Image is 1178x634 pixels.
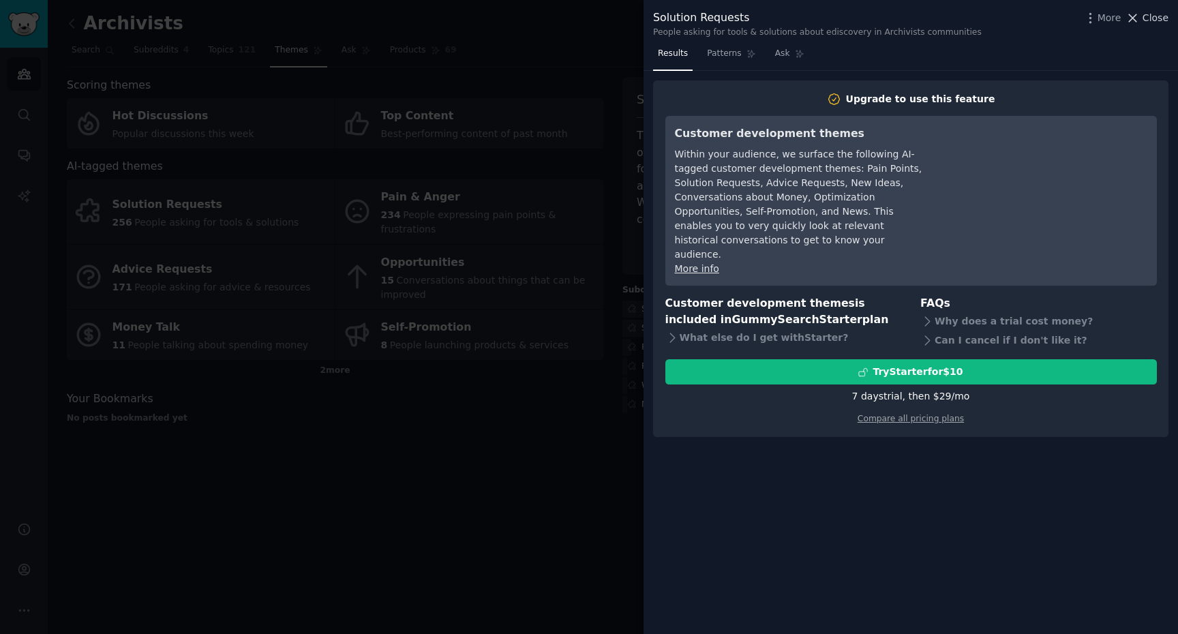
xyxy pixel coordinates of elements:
span: More [1098,11,1121,25]
iframe: YouTube video player [943,125,1147,228]
h3: Customer development themes [675,125,924,142]
button: Close [1126,11,1168,25]
div: Can I cancel if I don't like it? [920,331,1157,350]
div: Try Starter for $10 [873,365,963,379]
span: GummySearch Starter [731,313,862,326]
div: What else do I get with Starter ? [665,329,902,348]
h3: FAQs [920,295,1157,312]
span: Results [658,48,688,60]
div: Within your audience, we surface the following AI-tagged customer development themes: Pain Points... [675,147,924,262]
div: Why does a trial cost money? [920,312,1157,331]
span: Close [1143,11,1168,25]
button: TryStarterfor$10 [665,359,1157,384]
a: Results [653,43,693,71]
a: Patterns [702,43,760,71]
h3: Customer development themes is included in plan [665,295,902,329]
a: More info [675,263,719,274]
button: More [1083,11,1121,25]
a: Compare all pricing plans [858,414,964,423]
div: Solution Requests [653,10,982,27]
span: Ask [775,48,790,60]
div: 7 days trial, then $ 29 /mo [852,389,970,404]
div: People asking for tools & solutions about ediscovery in Archivists communities [653,27,982,39]
span: Patterns [707,48,741,60]
div: Upgrade to use this feature [846,92,995,106]
a: Ask [770,43,809,71]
